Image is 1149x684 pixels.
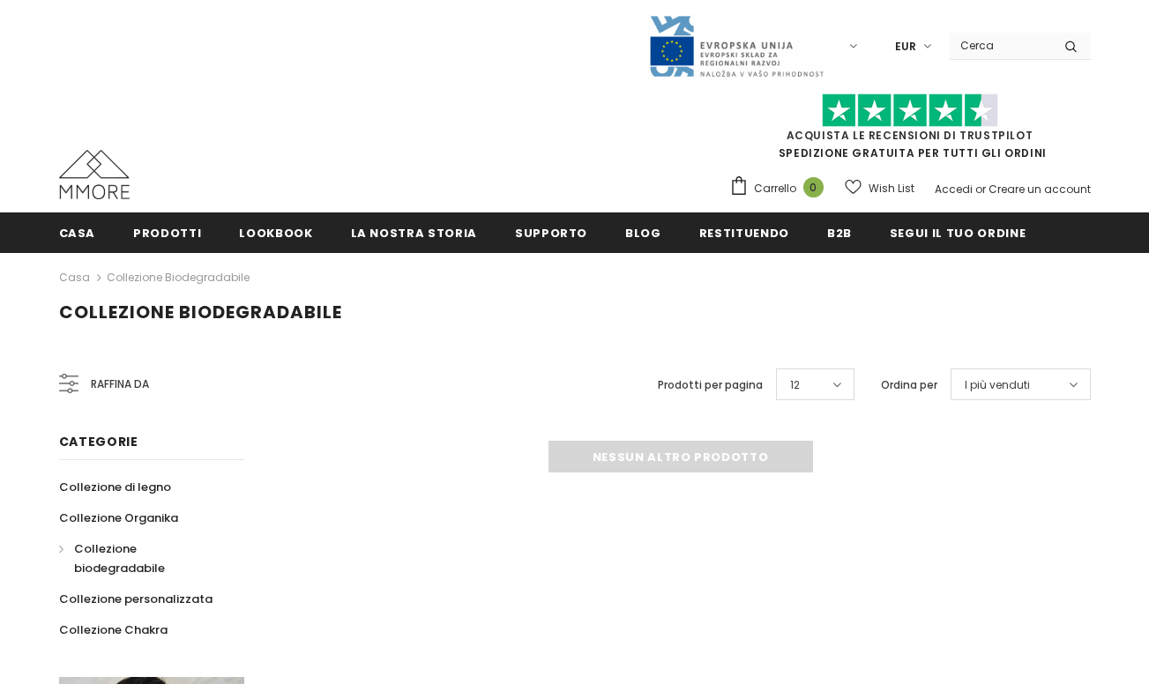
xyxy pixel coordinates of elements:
[59,621,168,638] span: Collezione Chakra
[59,591,213,607] span: Collezione personalizzata
[950,33,1051,58] input: Search Site
[658,376,763,394] label: Prodotti per pagina
[515,225,587,242] span: supporto
[59,533,225,584] a: Collezione biodegradabile
[827,225,852,242] span: B2B
[989,182,1091,197] a: Creare un account
[827,212,852,252] a: B2B
[822,93,998,128] img: Fidati di Pilot Stars
[754,180,796,197] span: Carrello
[890,225,1026,242] span: Segui il tuo ordine
[975,182,986,197] span: or
[869,180,914,197] span: Wish List
[803,177,824,197] span: 0
[965,376,1030,394] span: I più venduti
[59,300,342,324] span: Collezione biodegradabile
[729,101,1091,160] span: SPEDIZIONE GRATUITA PER TUTTI GLI ORDINI
[648,38,824,53] a: Javni Razpis
[699,225,789,242] span: Restituendo
[239,212,312,252] a: Lookbook
[787,128,1033,143] a: Acquista le recensioni di TrustPilot
[91,375,149,394] span: Raffina da
[625,212,661,252] a: Blog
[895,38,916,56] span: EUR
[515,212,587,252] a: supporto
[59,212,96,252] a: Casa
[107,270,250,285] a: Collezione biodegradabile
[133,225,201,242] span: Prodotti
[881,376,937,394] label: Ordina per
[935,182,973,197] a: Accedi
[648,14,824,78] img: Javni Razpis
[59,433,138,450] span: Categorie
[59,479,171,495] span: Collezione di legno
[699,212,789,252] a: Restituendo
[845,173,914,204] a: Wish List
[790,376,800,394] span: 12
[74,540,165,576] span: Collezione biodegradabile
[890,212,1026,252] a: Segui il tuo ordine
[351,225,477,242] span: La nostra storia
[59,502,178,533] a: Collezione Organika
[59,267,90,288] a: Casa
[729,175,832,202] a: Carrello 0
[59,614,168,645] a: Collezione Chakra
[625,225,661,242] span: Blog
[351,212,477,252] a: La nostra storia
[239,225,312,242] span: Lookbook
[59,150,130,199] img: Casi MMORE
[133,212,201,252] a: Prodotti
[59,225,96,242] span: Casa
[59,509,178,526] span: Collezione Organika
[59,584,213,614] a: Collezione personalizzata
[59,472,171,502] a: Collezione di legno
